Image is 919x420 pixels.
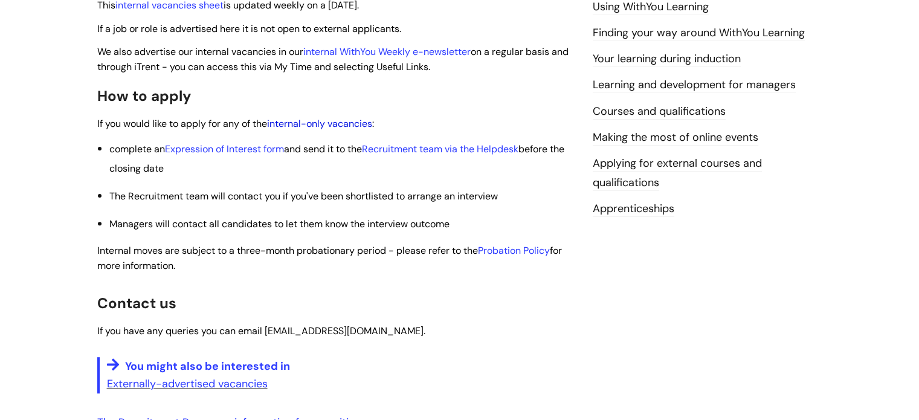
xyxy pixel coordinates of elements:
[362,143,518,155] a: Recruitment team via the Helpdesk
[593,51,741,67] a: Your learning during induction
[97,22,401,35] span: If a job or role is advertised here it is not open to external applicants.
[107,376,268,391] a: Externally-advertised vacancies
[267,117,372,130] a: internal-only vacancies
[593,201,674,217] a: Apprenticeships
[593,104,726,120] a: Courses and qualifications
[593,25,805,41] a: Finding your way around WithYou Learning
[97,244,562,272] span: nternal moves are subject to a three-month probationary period - please refer to the for more inf...
[593,77,796,93] a: Learning and development for managers
[109,190,498,202] span: The Recruitment team will contact you if you've been shortlisted to arrange an interview
[97,117,374,130] span: If you would like to apply for any of the :
[97,325,425,337] span: If you have any queries you can email [EMAIL_ADDRESS][DOMAIN_NAME].
[115,162,164,175] span: losing date
[165,143,284,155] a: Expression of Interest form
[303,45,471,58] a: internal WithYou Weekly e-newsletter
[97,86,192,105] span: How to apply
[97,244,562,272] span: I
[109,143,564,175] span: and send it to the before the c
[125,359,290,373] span: You might also be interested in
[97,294,176,312] span: Contact us
[593,156,762,191] a: Applying for external courses and qualifications
[109,143,165,155] span: complete an
[593,130,758,146] a: Making the most of online events
[478,244,550,257] a: Probation Policy
[109,218,450,230] span: Managers will contact all candidates to let them know the interview outcome
[97,45,569,73] span: We also advertise our internal vacancies in our on a regular basis and through iTrent - you can a...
